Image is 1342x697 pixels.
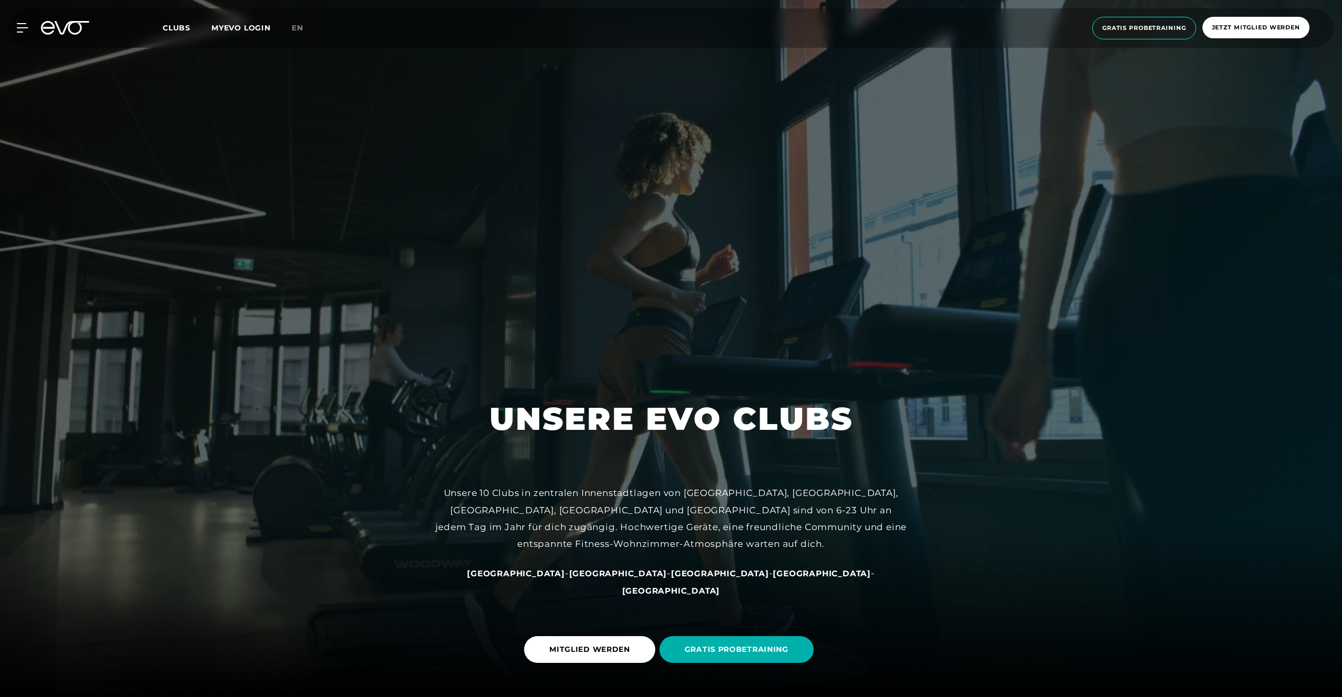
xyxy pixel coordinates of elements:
a: GRATIS PROBETRAINING [659,628,818,671]
div: Unsere 10 Clubs in zentralen Innenstadtlagen von [GEOGRAPHIC_DATA], [GEOGRAPHIC_DATA], [GEOGRAPHI... [435,484,907,552]
div: - - - - [435,565,907,599]
span: [GEOGRAPHIC_DATA] [622,586,720,596]
span: Clubs [163,23,190,33]
a: MYEVO LOGIN [211,23,271,33]
a: [GEOGRAPHIC_DATA] [569,568,667,578]
a: [GEOGRAPHIC_DATA] [671,568,769,578]
a: [GEOGRAPHIC_DATA] [467,568,565,578]
a: en [292,22,316,34]
a: Gratis Probetraining [1089,17,1199,39]
a: Jetzt Mitglied werden [1199,17,1313,39]
span: MITGLIED WERDEN [549,644,630,655]
span: en [292,23,303,33]
a: Clubs [163,23,211,33]
span: GRATIS PROBETRAINING [685,644,789,655]
a: [GEOGRAPHIC_DATA] [622,585,720,596]
a: [GEOGRAPHIC_DATA] [773,568,871,578]
span: Gratis Probetraining [1102,24,1186,33]
h1: UNSERE EVO CLUBS [489,398,853,439]
a: MITGLIED WERDEN [524,628,659,671]
span: Jetzt Mitglied werden [1212,23,1300,32]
